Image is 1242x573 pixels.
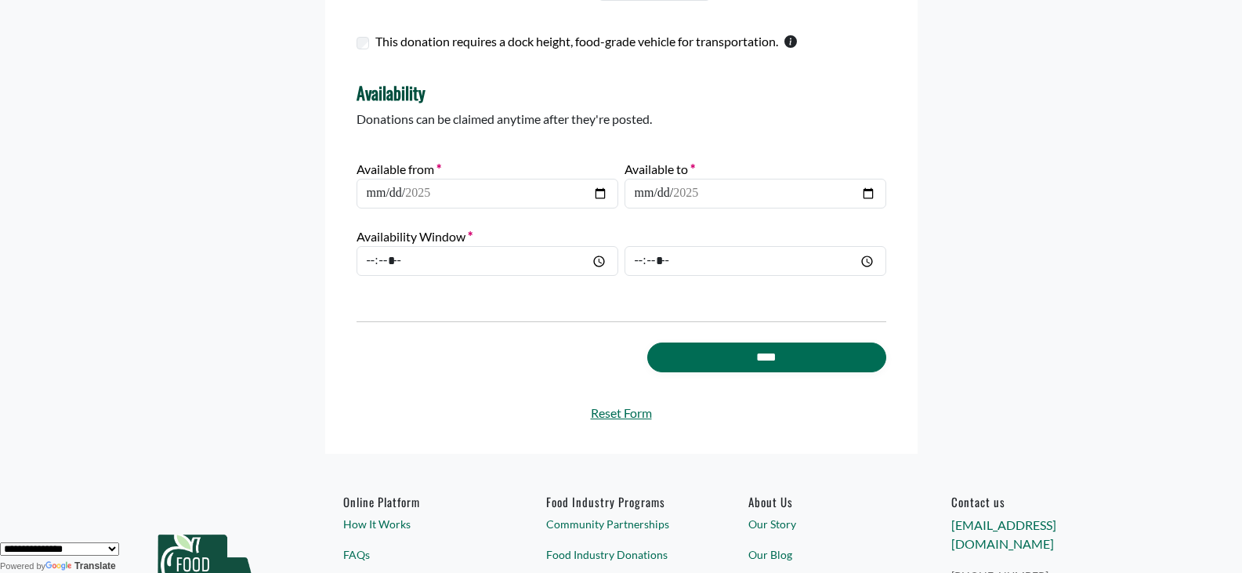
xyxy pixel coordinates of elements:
[343,495,493,509] h6: Online Platform
[357,404,886,422] a: Reset Form
[951,495,1101,509] h6: Contact us
[357,227,473,246] label: Availability Window
[343,516,493,532] a: How It Works
[546,495,696,509] h6: Food Industry Programs
[357,110,886,129] p: Donations can be claimed anytime after they're posted.
[375,32,778,51] label: This donation requires a dock height, food-grade vehicle for transportation.
[357,160,441,179] label: Available from
[357,82,886,103] h4: Availability
[748,495,898,509] a: About Us
[748,516,898,532] a: Our Story
[951,517,1056,551] a: [EMAIL_ADDRESS][DOMAIN_NAME]
[546,516,696,532] a: Community Partnerships
[625,160,695,179] label: Available to
[45,561,74,572] img: Google Translate
[45,560,116,571] a: Translate
[784,35,797,48] svg: This checkbox should only be used by warehouses donating more than one pallet of product.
